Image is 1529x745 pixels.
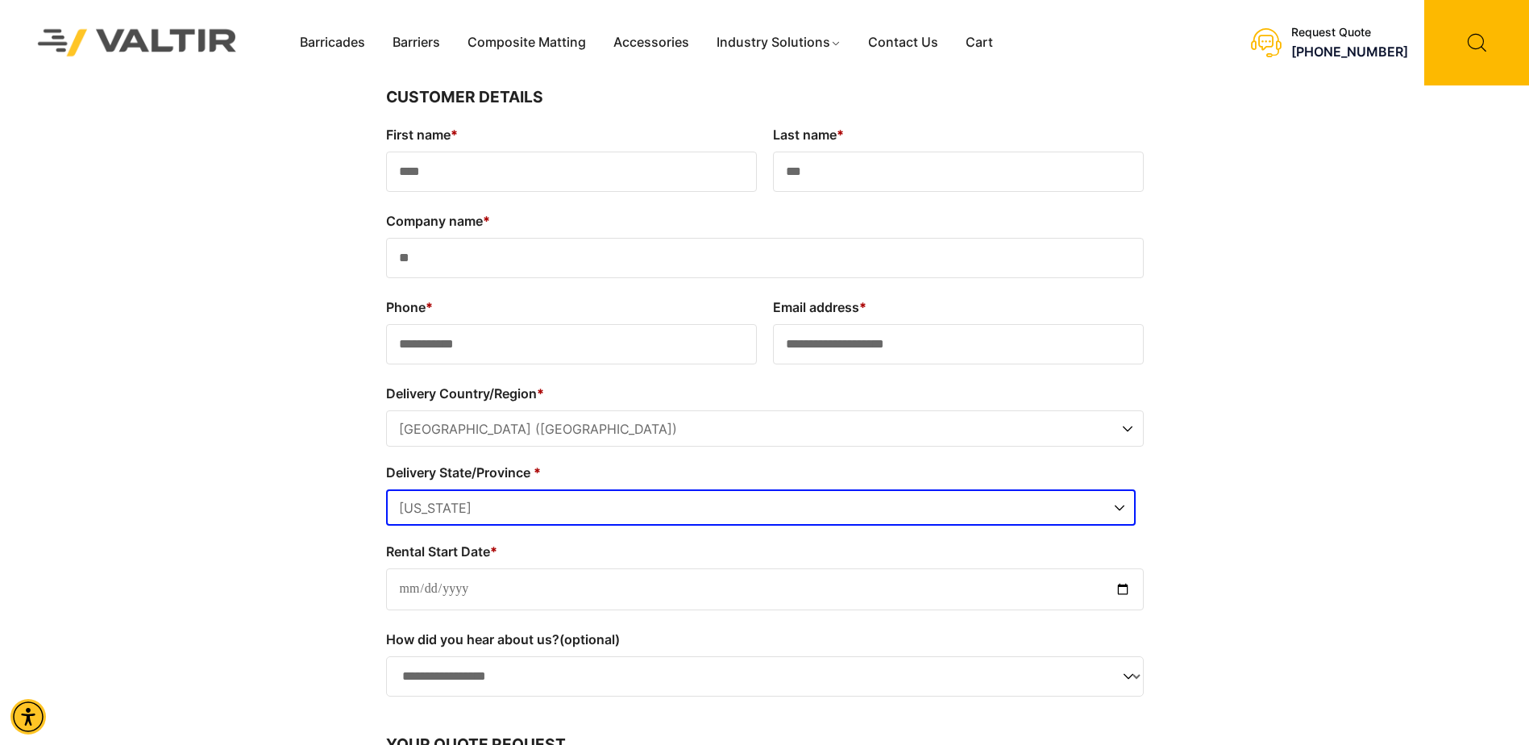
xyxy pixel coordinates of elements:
abbr: required [534,464,541,481]
a: Contact Us [854,31,952,55]
abbr: required [837,127,844,143]
span: Delivery Country/Region [386,410,1144,447]
span: (optional) [559,631,620,647]
span: Delivery State/Province [386,489,1136,526]
a: Barricades [286,31,379,55]
abbr: required [426,299,433,315]
img: Valtir Rentals [17,8,258,77]
abbr: required [451,127,458,143]
span: California [387,490,1135,526]
label: Company name [386,208,1144,234]
abbr: required [537,385,544,402]
abbr: required [859,299,866,315]
a: Composite Matting [454,31,600,55]
a: call (888) 496-3625 [1291,44,1408,60]
label: Rental Start Date [386,539,1144,564]
a: Accessories [600,31,703,55]
h3: Customer Details [386,85,1144,110]
abbr: required [490,543,497,560]
label: Last name [773,122,1144,148]
a: Cart [952,31,1007,55]
a: Barriers [379,31,454,55]
label: Delivery Country/Region [386,381,1144,406]
a: Industry Solutions [703,31,855,55]
div: Accessibility Menu [10,699,46,735]
label: Email address [773,294,1144,320]
abbr: required [483,213,490,229]
div: Request Quote [1291,26,1408,40]
label: Delivery State/Province [386,460,1136,485]
label: Phone [386,294,757,320]
label: How did you hear about us? [386,626,1144,652]
span: United States (US) [387,411,1143,447]
label: First name [386,122,757,148]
